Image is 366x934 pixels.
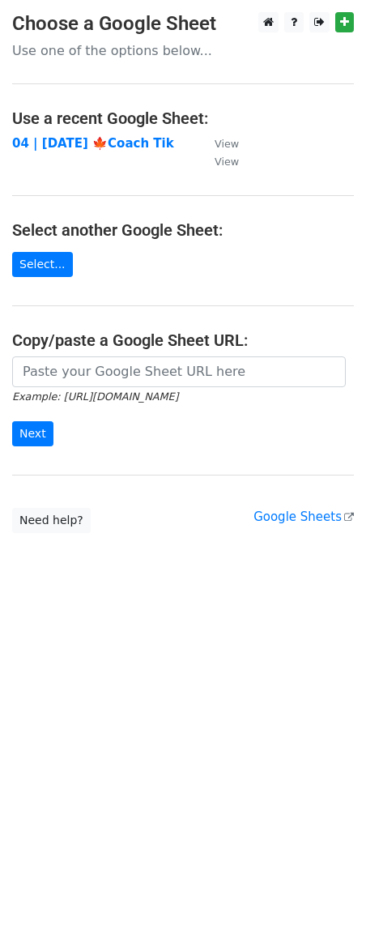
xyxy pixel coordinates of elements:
a: 04 | [DATE] 🍁Coach Tik [12,136,174,151]
a: View [198,136,239,151]
small: View [215,138,239,150]
h4: Select another Google Sheet: [12,220,354,240]
a: View [198,154,239,168]
h4: Copy/paste a Google Sheet URL: [12,331,354,350]
small: Example: [URL][DOMAIN_NAME] [12,390,178,403]
a: Need help? [12,508,91,533]
input: Next [12,421,53,446]
p: Use one of the options below... [12,42,354,59]
small: View [215,156,239,168]
input: Paste your Google Sheet URL here [12,356,346,387]
h3: Choose a Google Sheet [12,12,354,36]
a: Select... [12,252,73,277]
a: Google Sheets [253,510,354,524]
h4: Use a recent Google Sheet: [12,109,354,128]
